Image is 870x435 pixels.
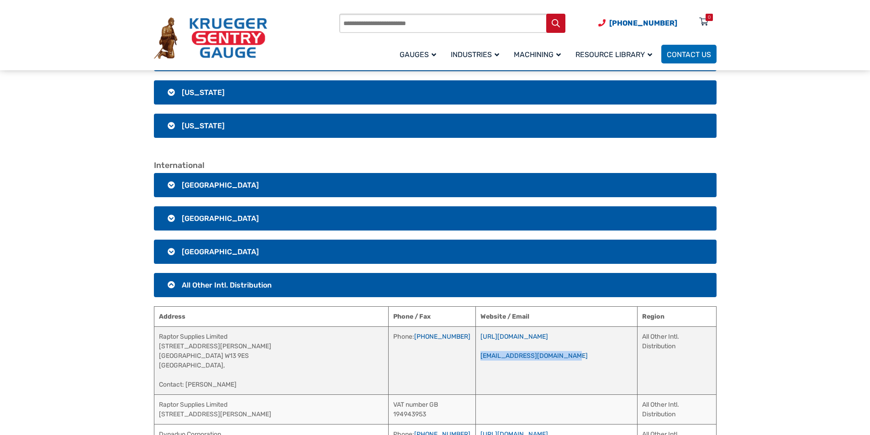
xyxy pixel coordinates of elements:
[394,43,445,65] a: Gauges
[182,88,225,97] span: [US_STATE]
[480,333,548,341] a: [URL][DOMAIN_NAME]
[451,50,499,59] span: Industries
[570,43,661,65] a: Resource Library
[182,247,259,256] span: [GEOGRAPHIC_DATA]
[661,45,717,63] a: Contact Us
[154,306,389,326] th: Address
[389,394,476,424] td: VAT number GB 194943953
[154,161,717,171] h2: International
[182,121,225,130] span: [US_STATE]
[154,394,389,424] td: Raptor Supplies Limited [STREET_ADDRESS][PERSON_NAME]
[480,352,588,360] a: [EMAIL_ADDRESS][DOMAIN_NAME]
[667,50,711,59] span: Contact Us
[475,306,637,326] th: Website / Email
[508,43,570,65] a: Machining
[414,333,470,341] a: [PHONE_NUMBER]
[182,281,272,289] span: All Other Intl. Distribution
[708,14,711,21] div: 0
[154,17,267,59] img: Krueger Sentry Gauge
[182,181,259,189] span: [GEOGRAPHIC_DATA]
[182,214,259,223] span: [GEOGRAPHIC_DATA]
[609,19,677,27] span: [PHONE_NUMBER]
[637,326,716,394] td: All Other Intl. Distribution
[514,50,561,59] span: Machining
[445,43,508,65] a: Industries
[598,17,677,29] a: Phone Number (920) 434-8860
[637,394,716,424] td: All Other Intl. Distribution
[389,306,476,326] th: Phone / Fax
[575,50,652,59] span: Resource Library
[389,326,476,394] td: Phone:
[400,50,436,59] span: Gauges
[637,306,716,326] th: Region
[154,326,389,394] td: Raptor Supplies Limited [STREET_ADDRESS][PERSON_NAME] [GEOGRAPHIC_DATA] W13 9ES [GEOGRAPHIC_DATA]...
